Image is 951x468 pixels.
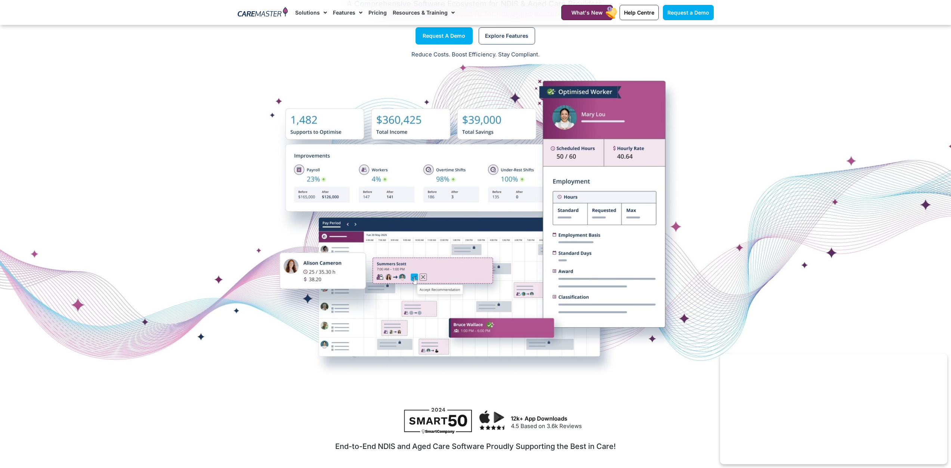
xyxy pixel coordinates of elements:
[485,34,528,38] span: Explore Features
[479,27,535,44] a: Explore Features
[238,7,288,18] img: CareMaster Logo
[242,442,709,451] h2: End-to-End NDIS and Aged Care Software Proudly Supporting the Best in Care!
[511,415,710,422] h3: 12k+ App Downloads
[720,354,947,464] iframe: Popup CTA
[667,9,709,16] span: Request a Demo
[511,422,710,431] p: 4.5 Based on 3.6k Reviews
[561,5,613,20] a: What's New
[416,27,473,44] a: Request a Demo
[4,50,947,59] p: Reduce Costs. Boost Efficiency. Stay Compliant.
[663,5,714,20] a: Request a Demo
[571,9,603,16] span: What's New
[620,5,659,20] a: Help Centre
[624,9,654,16] span: Help Centre
[423,34,465,38] span: Request a Demo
